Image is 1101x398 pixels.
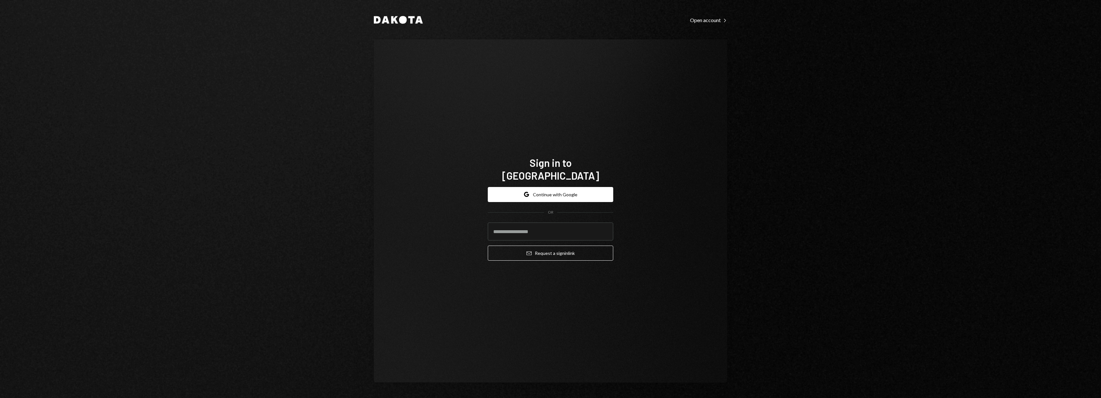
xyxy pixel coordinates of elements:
[488,156,613,182] h1: Sign in to [GEOGRAPHIC_DATA]
[690,16,727,23] a: Open account
[488,187,613,202] button: Continue with Google
[548,210,553,215] div: OR
[488,246,613,261] button: Request a signinlink
[690,17,727,23] div: Open account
